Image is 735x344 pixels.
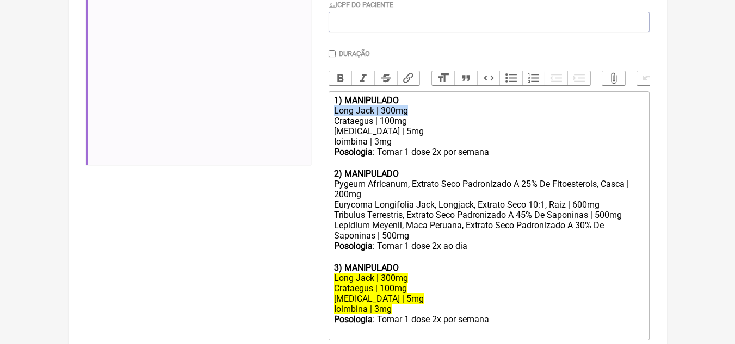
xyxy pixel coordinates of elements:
button: Strikethrough [374,71,397,85]
div: : Tomar 1 dose 2x por semana ㅤ [334,147,643,168]
label: CPF do Paciente [329,1,394,9]
button: Bullets [499,71,522,85]
button: Increase Level [567,71,590,85]
label: Duração [339,49,370,58]
strong: 3) MANIPULADO [334,262,399,273]
div: Pygeum Africanum, Extrato Seco Padronizado A 25% De Fitoesterois, Casca | 200mg [334,179,643,199]
del: [MEDICAL_DATA] | 5mg [334,293,424,304]
button: Undo [637,71,660,85]
button: Heading [432,71,455,85]
button: Attach Files [602,71,625,85]
del: Ioimbina | 3mg [334,304,392,314]
button: Bold [329,71,352,85]
button: Code [477,71,500,85]
div: Lepidium Meyenii, Maca Peruana, Extrato Seco Padronizado A 30% De Saponinas | 500mg [334,220,643,241]
div: : Tomar 1 dose 2x ao dia ㅤ [334,241,643,262]
strong: Posologia [334,147,373,157]
del: Crataegus | 100mg [334,283,407,293]
button: Italic [351,71,374,85]
div: Crataegus | 100mg [334,116,643,126]
div: Ioimbina | 3mg [334,136,643,147]
strong: 1) MANIPULADO [334,95,399,105]
div: [MEDICAL_DATA] | 5mg [334,126,643,136]
button: Quote [454,71,477,85]
strong: 2) MANIPULADO [334,168,399,179]
button: Link [397,71,420,85]
div: Tribulus Terrestris, Extrato Seco Padronizado A 45% De Saponinas | 500mg [334,210,643,220]
del: Long Jack | 300mg [334,273,408,283]
strong: Posologia [334,241,373,251]
button: Decrease Level [545,71,567,85]
div: : Tomar 1 dose 2x por semana ㅤ [334,314,643,336]
button: Numbers [522,71,545,85]
div: Long Jack | 300mg [334,105,643,116]
div: Eurycoma Longifolia Jack, Longjack, Extrato Seco 10:1, Raiz | 600mg [334,199,643,210]
strong: Posologia [334,314,373,324]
